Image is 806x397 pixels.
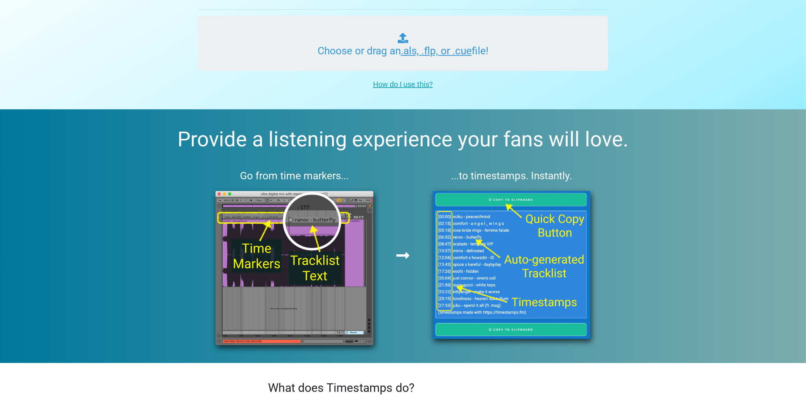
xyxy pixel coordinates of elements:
[198,170,391,182] h3: Go from time markers...
[198,191,391,345] img: ableton%20screenshot%20bounce.png
[769,360,797,388] iframe: Drift Widget Chat Controller
[268,381,538,395] h2: What does Timestamps do?
[415,170,609,182] h3: ...to timestamps. Instantly.
[18,127,788,152] h2: Provide a listening experience your fans will love.
[373,80,433,89] u: How do I use this?
[415,191,609,339] img: tsfm%20results.png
